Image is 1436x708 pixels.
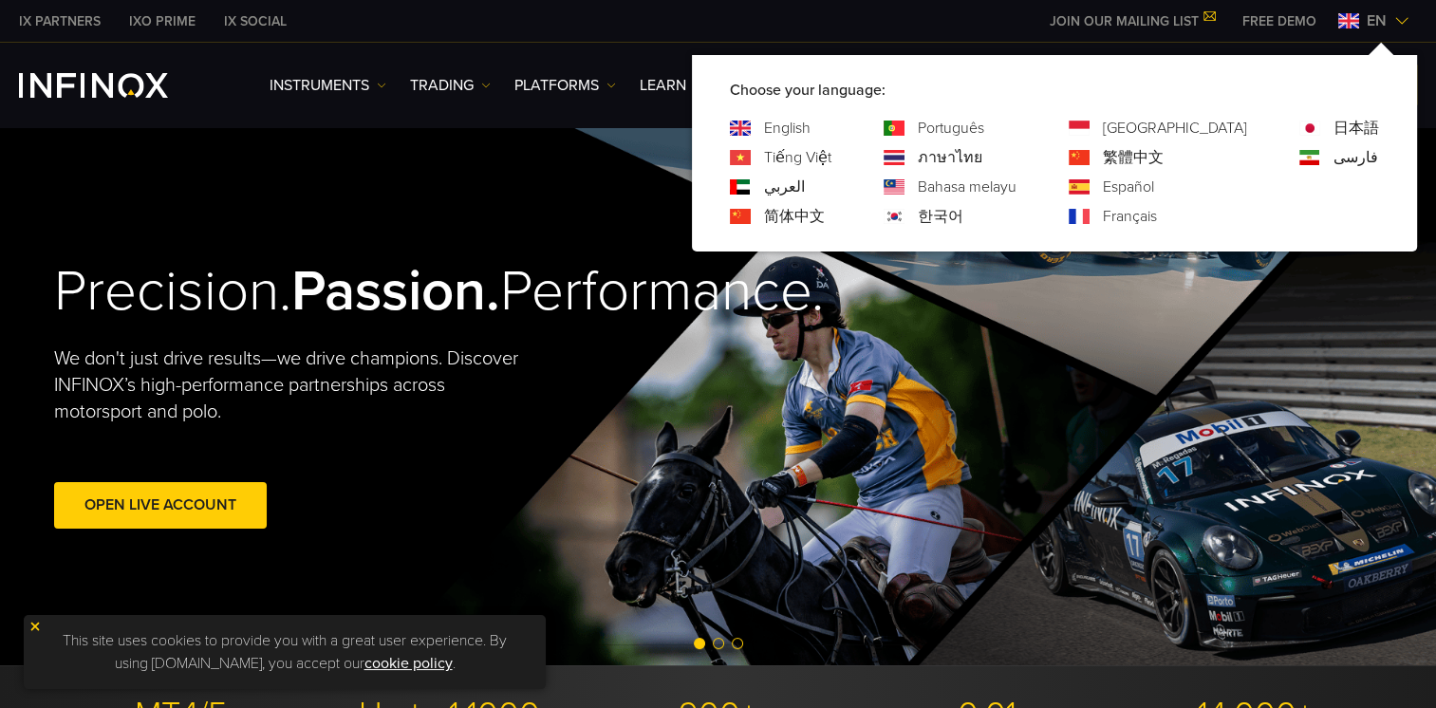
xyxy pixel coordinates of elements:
[54,345,532,425] p: We don't just drive results—we drive champions. Discover INFINOX’s high-performance partnerships ...
[1228,11,1331,31] a: INFINOX MENU
[33,624,536,680] p: This site uses cookies to provide you with a great user experience. By using [DOMAIN_NAME], you a...
[918,117,984,140] a: Language
[764,205,825,228] a: Language
[410,74,491,97] a: TRADING
[918,176,1016,198] a: Language
[764,117,811,140] a: Language
[1333,117,1379,140] a: Language
[54,257,652,326] h2: Precision. Performance.
[1359,9,1394,32] span: en
[210,11,301,31] a: INFINOX
[1035,13,1228,29] a: JOIN OUR MAILING LIST
[732,638,743,649] span: Go to slide 3
[918,205,963,228] a: Language
[1333,146,1378,169] a: Language
[28,620,42,633] img: yellow close icon
[918,146,982,169] a: Language
[764,176,805,198] a: Language
[1103,176,1154,198] a: Language
[364,654,453,673] a: cookie policy
[1103,146,1164,169] a: Language
[694,638,705,649] span: Go to slide 1
[115,11,210,31] a: INFINOX
[19,73,213,98] a: INFINOX Logo
[54,482,267,529] a: Open Live Account
[270,74,386,97] a: Instruments
[713,638,724,649] span: Go to slide 2
[291,257,500,326] strong: Passion.
[1103,117,1247,140] a: Language
[730,79,1379,102] p: Choose your language:
[640,74,703,97] a: Learn
[764,146,831,169] a: Language
[5,11,115,31] a: INFINOX
[1103,205,1157,228] a: Language
[514,74,616,97] a: PLATFORMS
